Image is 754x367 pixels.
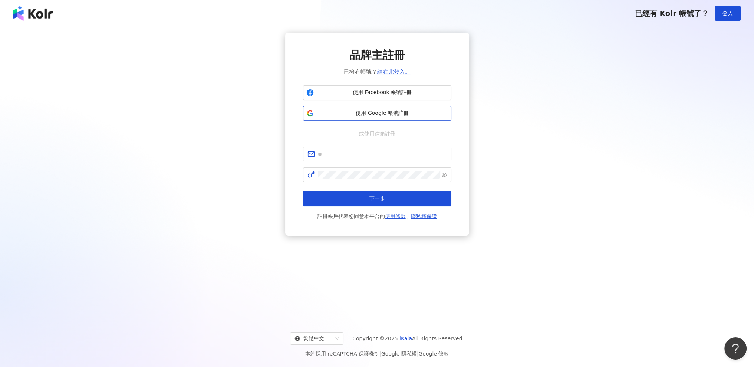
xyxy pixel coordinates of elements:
[13,6,53,21] img: logo
[349,47,405,63] span: 品牌主註冊
[385,213,406,219] a: 使用條款
[294,333,332,344] div: 繁體中文
[303,191,451,206] button: 下一步
[377,69,411,75] a: 請在此登入。
[442,172,447,177] span: eye-invisible
[317,89,448,96] span: 使用 Facebook 帳號註冊
[715,6,741,21] button: 登入
[369,196,385,201] span: 下一步
[305,349,449,358] span: 本站採用 reCAPTCHA 保護機制
[722,10,733,16] span: 登入
[344,67,411,76] span: 已擁有帳號？
[352,334,464,343] span: Copyright © 2025 All Rights Reserved.
[635,9,709,18] span: 已經有 Kolr 帳號了？
[317,212,437,221] span: 註冊帳戶代表您同意本平台的 、
[379,351,381,357] span: |
[418,351,449,357] a: Google 條款
[724,337,747,360] iframe: Help Scout Beacon - Open
[381,351,417,357] a: Google 隱私權
[317,110,448,117] span: 使用 Google 帳號註冊
[303,106,451,121] button: 使用 Google 帳號註冊
[411,213,437,219] a: 隱私權保護
[399,336,412,341] a: iKala
[417,351,419,357] span: |
[303,85,451,100] button: 使用 Facebook 帳號註冊
[354,130,401,138] span: 或使用信箱註冊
